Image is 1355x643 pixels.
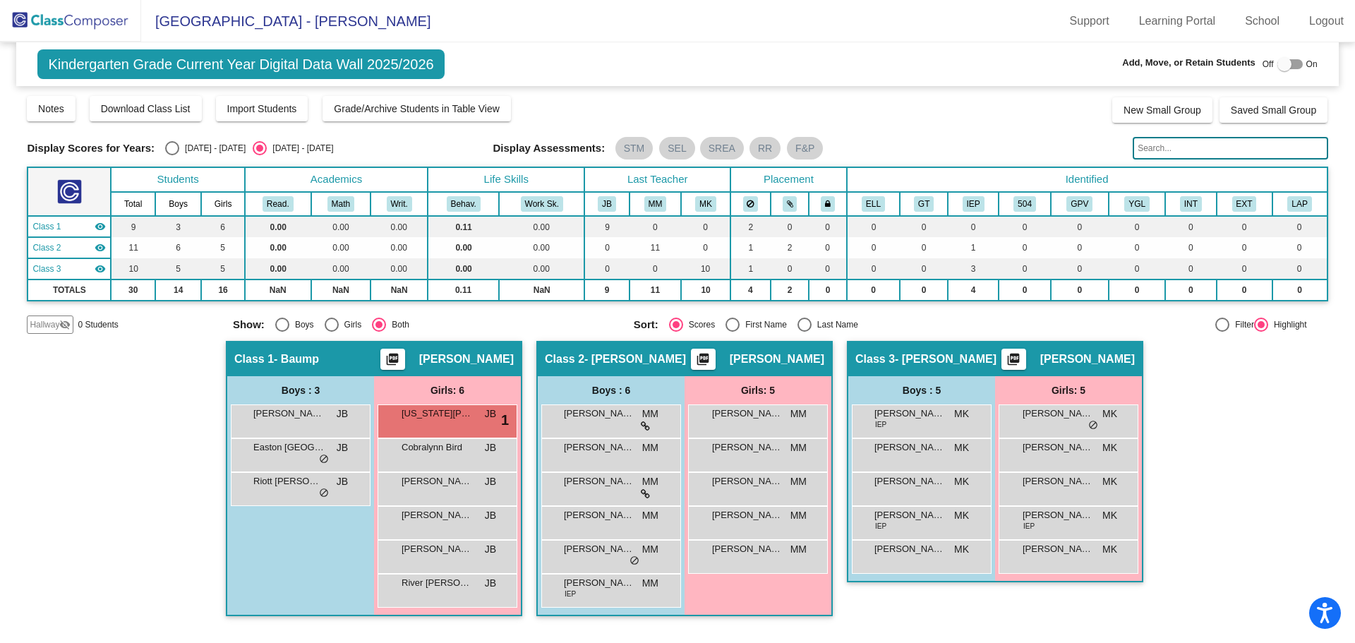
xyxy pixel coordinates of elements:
[659,137,694,160] mat-chip: SEL
[201,280,245,301] td: 16
[1088,420,1098,431] span: do_not_disturb_alt
[999,216,1050,237] td: 0
[32,241,61,254] span: Class 2
[584,237,629,258] td: 0
[900,258,948,280] td: 0
[598,196,616,212] button: JB
[386,318,409,331] div: Both
[999,237,1050,258] td: 0
[485,440,496,455] span: JB
[954,407,969,421] span: MK
[954,474,969,489] span: MK
[712,440,783,455] span: [PERSON_NAME]
[233,318,623,332] mat-radio-group: Select an option
[380,349,405,370] button: Print Students Details
[787,137,823,160] mat-chip: F&P
[1272,280,1327,301] td: 0
[1023,440,1093,455] span: [PERSON_NAME]
[428,237,499,258] td: 0.00
[691,349,716,370] button: Print Students Details
[253,474,324,488] span: Riott [PERSON_NAME]
[111,237,155,258] td: 11
[565,589,576,599] span: IEP
[28,216,111,237] td: Jodi Baump - Baump
[564,474,634,488] span: [PERSON_NAME]
[874,440,945,455] span: [PERSON_NAME]
[485,576,496,591] span: JB
[95,263,106,275] mat-icon: visibility
[1217,258,1272,280] td: 0
[499,216,584,237] td: 0.00
[289,318,314,331] div: Boys
[216,96,308,121] button: Import Students
[694,352,711,372] mat-icon: picture_as_pdf
[855,352,895,366] span: Class 3
[948,237,999,258] td: 1
[730,192,771,216] th: Keep away students
[245,258,311,280] td: 0.00
[1165,237,1216,258] td: 0
[27,142,155,155] span: Display Scores for Years:
[521,196,563,212] button: Work Sk.
[334,103,500,114] span: Grade/Archive Students in Table View
[695,196,716,212] button: MK
[642,474,658,489] span: MM
[1051,192,1109,216] th: Good Parent Volunteer
[1272,192,1327,216] th: LAP
[809,258,846,280] td: 0
[683,318,715,331] div: Scores
[253,440,324,455] span: Easton [GEOGRAPHIC_DATA]
[642,508,658,523] span: MM
[809,280,846,301] td: 0
[948,216,999,237] td: 0
[630,258,681,280] td: 0
[730,216,771,237] td: 2
[327,196,354,212] button: Math
[1268,318,1307,331] div: Highlight
[875,419,886,430] span: IEP
[78,318,118,331] span: 0 Students
[1165,258,1216,280] td: 0
[874,407,945,421] span: [PERSON_NAME]
[339,318,362,331] div: Girls
[847,216,901,237] td: 0
[32,220,61,233] span: Class 1
[155,192,201,216] th: Boys
[630,216,681,237] td: 0
[501,409,509,431] span: 1
[319,454,329,465] span: do_not_disturb_alt
[730,167,847,192] th: Placement
[615,137,654,160] mat-chip: STM
[111,280,155,301] td: 30
[499,258,584,280] td: 0.00
[447,196,481,212] button: Behav.
[337,440,348,455] span: JB
[1165,192,1216,216] th: Introvert
[311,258,371,280] td: 0.00
[1013,196,1036,212] button: 504
[1263,58,1274,71] span: Off
[402,542,472,556] span: [PERSON_NAME]
[771,237,809,258] td: 2
[419,352,514,366] span: [PERSON_NAME]
[1109,216,1165,237] td: 0
[749,137,781,160] mat-chip: RR
[642,576,658,591] span: MM
[712,407,783,421] span: [PERSON_NAME]
[995,376,1142,404] div: Girls: 5
[311,237,371,258] td: 0.00
[485,508,496,523] span: JB
[584,167,730,192] th: Last Teacher
[848,376,995,404] div: Boys : 5
[337,407,348,421] span: JB
[27,96,76,121] button: Notes
[900,192,948,216] th: Gifted and Talented
[155,280,201,301] td: 14
[253,407,324,421] span: [PERSON_NAME]
[402,508,472,522] span: [PERSON_NAME]
[712,508,783,522] span: [PERSON_NAME]
[847,237,901,258] td: 0
[847,192,901,216] th: English Language Learner
[28,237,111,258] td: Michelle Miller - Miller
[38,103,64,114] span: Notes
